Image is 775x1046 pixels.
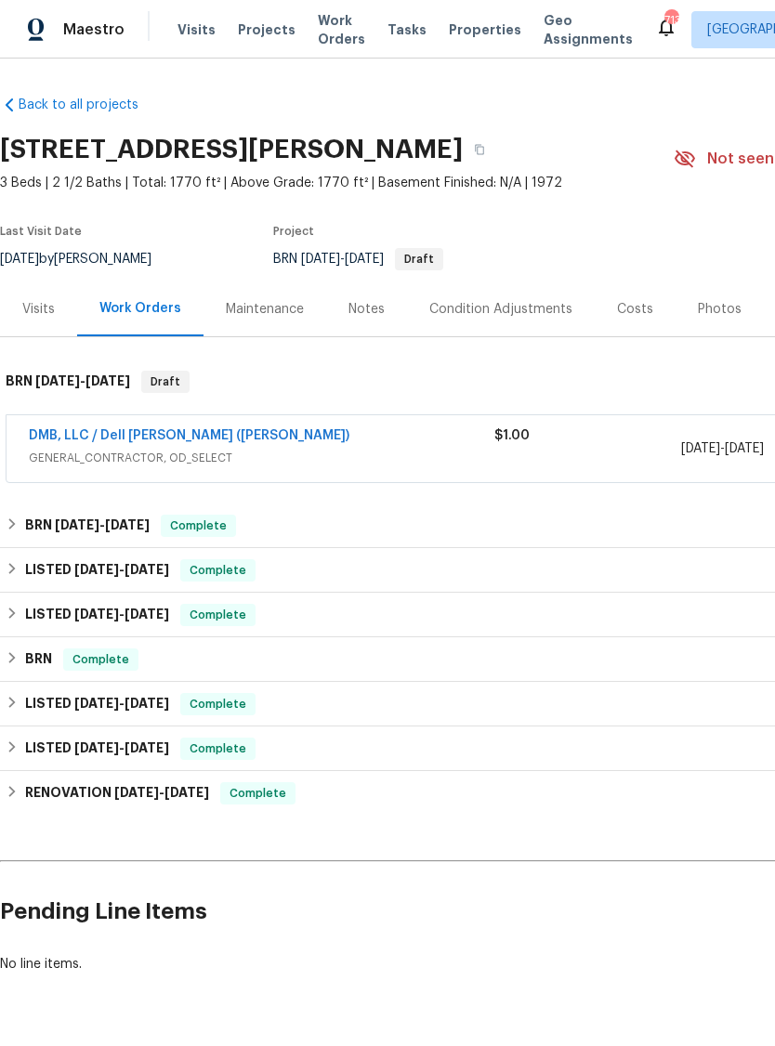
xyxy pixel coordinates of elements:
[6,371,130,393] h6: BRN
[74,608,169,621] span: -
[177,20,216,39] span: Visits
[25,604,169,626] h6: LISTED
[301,253,384,266] span: -
[85,374,130,387] span: [DATE]
[29,449,494,467] span: GENERAL_CONTRACTOR, OD_SELECT
[125,563,169,576] span: [DATE]
[55,518,99,531] span: [DATE]
[99,299,181,318] div: Work Orders
[29,429,349,442] a: DMB, LLC / Dell [PERSON_NAME] ([PERSON_NAME])
[114,786,209,799] span: -
[664,11,677,30] div: 713
[25,782,209,804] h6: RENOVATION
[397,254,441,265] span: Draft
[125,697,169,710] span: [DATE]
[63,20,125,39] span: Maestro
[301,253,340,266] span: [DATE]
[25,648,52,671] h6: BRN
[387,23,427,36] span: Tasks
[273,226,314,237] span: Project
[74,563,119,576] span: [DATE]
[617,300,653,319] div: Costs
[22,300,55,319] div: Visits
[74,608,119,621] span: [DATE]
[35,374,80,387] span: [DATE]
[345,253,384,266] span: [DATE]
[182,606,254,624] span: Complete
[494,429,530,442] span: $1.00
[25,738,169,760] h6: LISTED
[725,442,764,455] span: [DATE]
[449,20,521,39] span: Properties
[318,11,365,48] span: Work Orders
[25,693,169,715] h6: LISTED
[114,786,159,799] span: [DATE]
[463,133,496,166] button: Copy Address
[25,515,150,537] h6: BRN
[143,373,188,391] span: Draft
[544,11,633,48] span: Geo Assignments
[125,741,169,754] span: [DATE]
[65,650,137,669] span: Complete
[226,300,304,319] div: Maintenance
[74,741,169,754] span: -
[25,559,169,582] h6: LISTED
[55,518,150,531] span: -
[182,739,254,758] span: Complete
[125,608,169,621] span: [DATE]
[74,697,169,710] span: -
[429,300,572,319] div: Condition Adjustments
[163,516,234,535] span: Complete
[74,563,169,576] span: -
[348,300,385,319] div: Notes
[105,518,150,531] span: [DATE]
[74,697,119,710] span: [DATE]
[182,561,254,580] span: Complete
[74,741,119,754] span: [DATE]
[164,786,209,799] span: [DATE]
[698,300,742,319] div: Photos
[222,784,294,803] span: Complete
[681,442,720,455] span: [DATE]
[238,20,296,39] span: Projects
[681,439,764,458] span: -
[35,374,130,387] span: -
[182,695,254,713] span: Complete
[273,253,443,266] span: BRN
